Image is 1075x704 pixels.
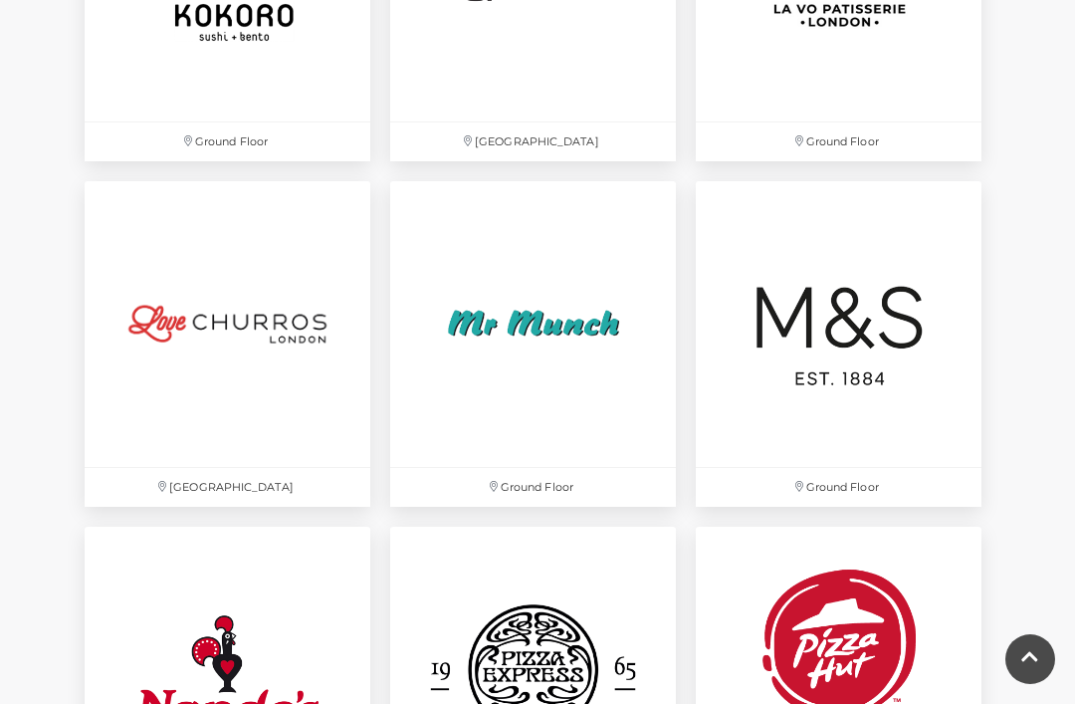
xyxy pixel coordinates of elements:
[696,468,981,507] p: Ground Floor
[696,122,981,161] p: Ground Floor
[85,122,370,161] p: Ground Floor
[390,122,676,161] p: [GEOGRAPHIC_DATA]
[686,171,991,517] a: Ground Floor
[75,171,380,517] a: [GEOGRAPHIC_DATA]
[380,171,686,517] a: Ground Floor
[85,468,370,507] p: [GEOGRAPHIC_DATA]
[390,468,676,507] p: Ground Floor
